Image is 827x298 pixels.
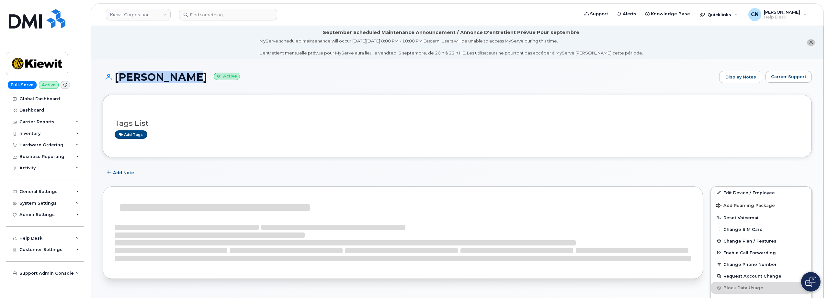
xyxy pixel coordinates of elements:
button: close notification [807,39,815,46]
button: Add Note [103,167,140,179]
button: Request Account Change [711,270,811,282]
button: Change Phone Number [711,258,811,270]
button: Add Roaming Package [711,198,811,212]
small: Active [214,73,240,80]
div: MyServe scheduled maintenance will occur [DATE][DATE] 8:00 PM - 10:00 PM Eastern. Users will be u... [259,38,643,56]
img: Open chat [805,277,816,287]
a: Add tags [115,130,147,138]
button: Carrier Support [765,71,812,83]
a: Edit Device / Employee [711,187,811,198]
span: Add Note [113,170,134,176]
button: Reset Voicemail [711,212,811,223]
button: Change Plan / Features [711,235,811,247]
span: Change Plan / Features [723,239,776,244]
button: Change SIM Card [711,223,811,235]
button: Enable Call Forwarding [711,247,811,258]
h3: Tags List [115,119,800,127]
span: Carrier Support [771,74,806,80]
a: Display Notes [719,71,762,83]
span: Add Roaming Package [716,203,775,209]
span: Enable Call Forwarding [723,250,776,255]
button: Block Data Usage [711,282,811,293]
h1: [PERSON_NAME] [103,71,716,83]
div: September Scheduled Maintenance Announcement / Annonce D'entretient Prévue Pour septembre [323,29,579,36]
